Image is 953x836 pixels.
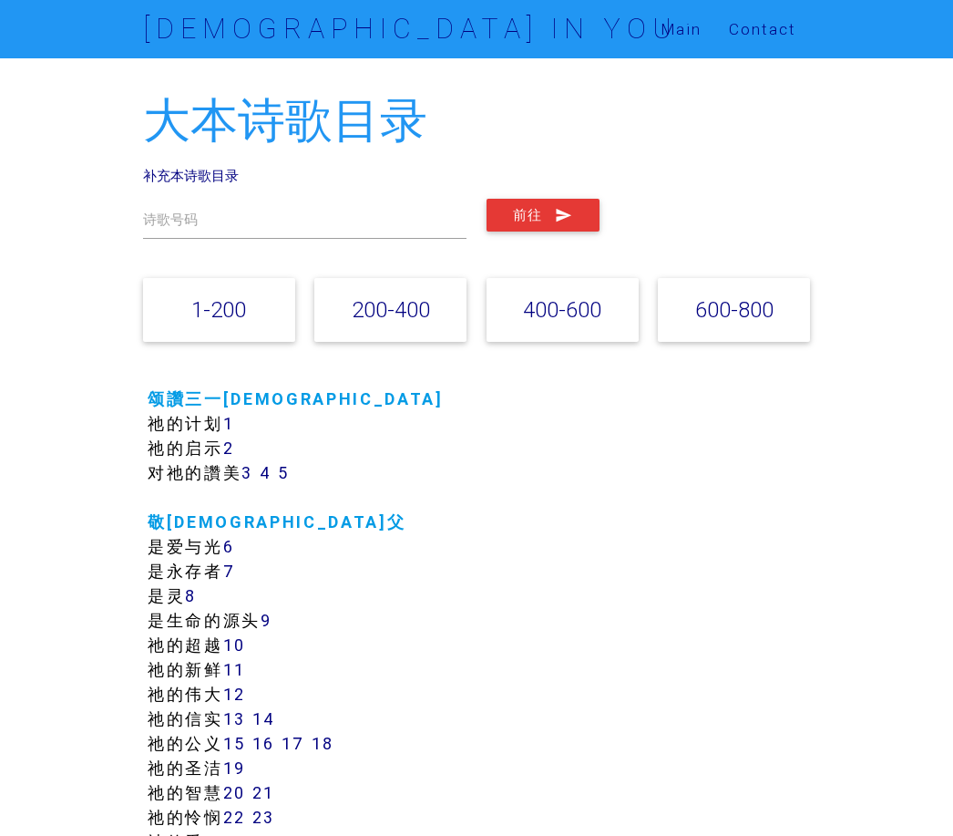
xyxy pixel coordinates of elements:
[252,708,276,729] a: 14
[143,210,198,230] label: 诗歌号码
[223,438,235,459] a: 2
[523,296,601,323] a: 400-600
[241,462,253,483] a: 3
[148,511,405,532] a: 敬[DEMOGRAPHIC_DATA]父
[261,610,272,631] a: 9
[252,733,275,754] a: 16
[143,95,810,147] h2: 大本诗歌目录
[223,708,246,729] a: 13
[278,462,290,483] a: 5
[223,536,235,557] a: 6
[223,413,235,434] a: 1
[352,296,430,323] a: 200-400
[260,462,272,483] a: 4
[223,758,246,779] a: 19
[223,561,236,582] a: 7
[223,782,246,803] a: 20
[223,635,246,655] a: 10
[312,733,334,754] a: 18
[148,388,444,409] a: 颂讚三一[DEMOGRAPHIC_DATA]
[487,199,599,232] button: 前往
[282,733,305,754] a: 17
[223,684,246,705] a: 12
[191,296,246,323] a: 1-200
[695,296,774,323] a: 600-800
[223,807,246,828] a: 22
[252,807,275,828] a: 23
[252,782,275,803] a: 21
[143,167,239,184] a: 补充本诗歌目录
[223,659,246,680] a: 11
[223,733,246,754] a: 15
[185,585,197,606] a: 8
